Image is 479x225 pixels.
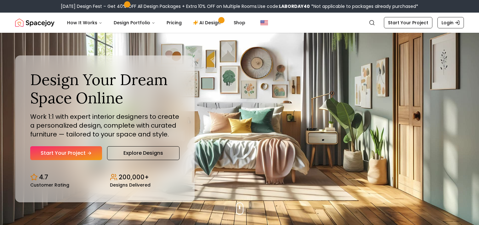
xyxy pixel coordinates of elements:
h1: Design Your Dream Space Online [30,71,180,107]
small: Designs Delivered [110,183,151,187]
div: [DATE] Design Fest – Get 40% OFF All Design Packages + Extra 10% OFF on Multiple Rooms. [61,3,418,9]
a: Pricing [162,16,187,29]
a: AI Design [188,16,227,29]
button: How It Works [62,16,107,29]
img: United States [260,19,268,26]
a: Start Your Project [30,146,102,160]
p: 4.7 [39,173,48,182]
span: Use code: [258,3,310,9]
nav: Global [15,13,464,33]
p: Work 1:1 with expert interior designers to create a personalized design, complete with curated fu... [30,112,180,139]
a: Spacejoy [15,16,54,29]
a: Login [437,17,464,28]
a: Explore Designs [107,146,180,160]
div: Design stats [30,168,180,187]
span: *Not applicable to packages already purchased* [310,3,418,9]
img: Spacejoy Logo [15,16,54,29]
nav: Main [62,16,250,29]
a: Shop [229,16,250,29]
small: Customer Rating [30,183,69,187]
a: Start Your Project [384,17,432,28]
p: 200,000+ [119,173,149,182]
b: LABORDAY40 [279,3,310,9]
button: Design Portfolio [109,16,160,29]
